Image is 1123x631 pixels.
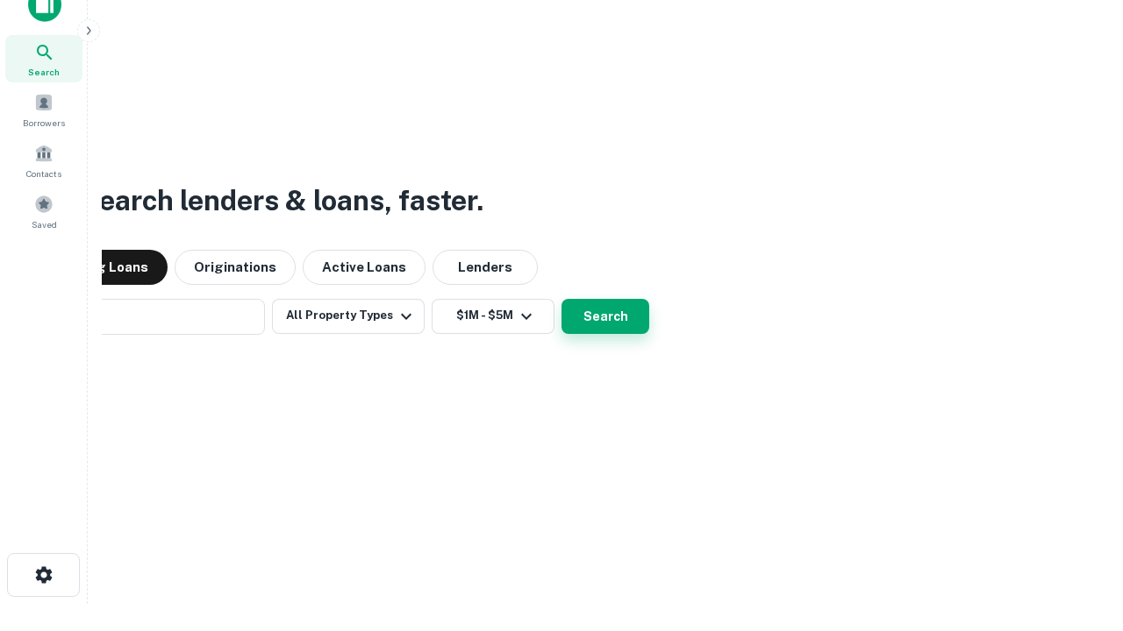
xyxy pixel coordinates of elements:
[23,116,65,130] span: Borrowers
[561,299,649,334] button: Search
[5,35,82,82] a: Search
[303,250,426,285] button: Active Loans
[32,217,57,231] span: Saved
[433,250,538,285] button: Lenders
[28,65,60,79] span: Search
[26,167,61,181] span: Contacts
[5,188,82,235] a: Saved
[272,299,425,334] button: All Property Types
[5,86,82,133] a: Borrowers
[175,250,296,285] button: Originations
[432,299,554,334] button: $1M - $5M
[5,137,82,184] a: Contacts
[80,180,483,222] h3: Search lenders & loans, faster.
[1035,491,1123,575] iframe: Chat Widget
